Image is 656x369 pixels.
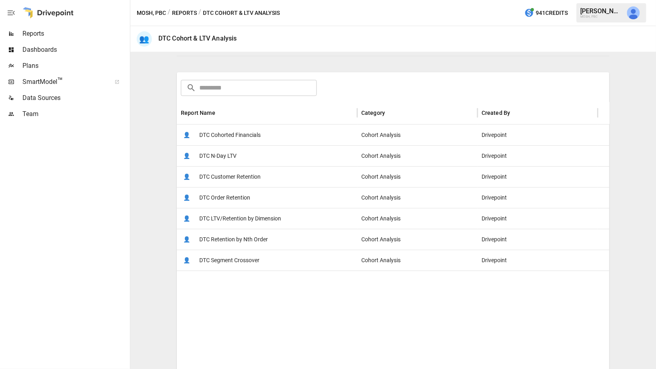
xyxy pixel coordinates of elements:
span: 👤 [181,192,193,204]
span: 👤 [181,129,193,141]
span: DTC LTV/Retention by Dimension [199,208,281,229]
span: Reports [22,29,128,39]
button: Jeff Gamsey [622,2,645,24]
span: 👤 [181,254,193,266]
span: 👤 [181,150,193,162]
div: Cohort Analysis [357,250,478,271]
button: Sort [511,107,522,118]
div: Cohort Analysis [357,124,478,145]
button: Sort [386,107,397,118]
span: 👤 [181,233,193,245]
span: DTC N-Day LTV [199,146,237,166]
div: [PERSON_NAME] [581,7,622,15]
div: Drivepoint [478,124,598,145]
div: Drivepoint [478,166,598,187]
button: 941Credits [521,6,571,20]
div: / [168,8,170,18]
span: ™ [57,76,63,86]
div: Cohort Analysis [357,229,478,250]
div: Cohort Analysis [357,187,478,208]
div: / [198,8,201,18]
span: Plans [22,61,128,71]
span: Team [22,109,128,119]
div: 👥 [137,31,152,47]
div: Report Name [181,110,215,116]
span: DTC Segment Crossover [199,250,259,271]
div: Created By [482,110,510,116]
div: Drivepoint [478,229,598,250]
span: 👤 [181,171,193,183]
span: DTC Cohorted Financials [199,125,261,145]
span: Data Sources [22,93,128,103]
span: 941 Credits [536,8,568,18]
span: Dashboards [22,45,128,55]
button: Reports [172,8,197,18]
div: Category [361,110,385,116]
span: DTC Retention by Nth Order [199,229,268,250]
div: DTC Cohort & LTV Analysis [158,35,237,42]
img: Jeff Gamsey [627,6,640,19]
div: Cohort Analysis [357,166,478,187]
div: Drivepoint [478,208,598,229]
button: Sort [216,107,227,118]
div: Drivepoint [478,187,598,208]
span: DTC Customer Retention [199,167,261,187]
span: 👤 [181,212,193,224]
div: Drivepoint [478,250,598,271]
span: DTC Order Retention [199,188,250,208]
div: MOSH, PBC [581,15,622,18]
div: Cohort Analysis [357,208,478,229]
div: Cohort Analysis [357,145,478,166]
span: SmartModel [22,77,106,87]
button: MOSH, PBC [137,8,166,18]
div: Drivepoint [478,145,598,166]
